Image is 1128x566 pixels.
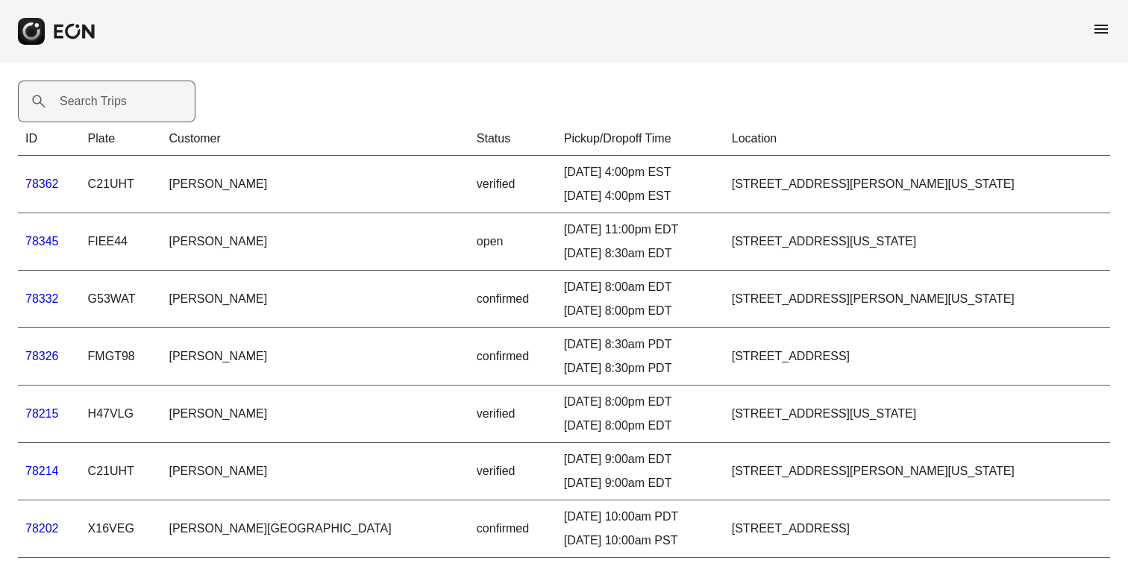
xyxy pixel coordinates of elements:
[724,271,1110,328] td: [STREET_ADDRESS][PERSON_NAME][US_STATE]
[469,500,557,558] td: confirmed
[18,122,81,156] th: ID
[564,336,717,353] div: [DATE] 8:30am PDT
[161,328,469,386] td: [PERSON_NAME]
[469,271,557,328] td: confirmed
[81,386,162,443] td: H47VLG
[25,522,59,535] a: 78202
[81,500,162,558] td: X16VEG
[564,450,717,468] div: [DATE] 9:00am EDT
[557,122,724,156] th: Pickup/Dropoff Time
[161,271,469,328] td: [PERSON_NAME]
[564,245,717,262] div: [DATE] 8:30am EDT
[81,122,162,156] th: Plate
[25,235,59,248] a: 78345
[724,386,1110,443] td: [STREET_ADDRESS][US_STATE]
[25,465,59,477] a: 78214
[469,443,557,500] td: verified
[564,417,717,435] div: [DATE] 8:00pm EDT
[81,443,162,500] td: C21UHT
[81,328,162,386] td: FMGT98
[469,328,557,386] td: confirmed
[81,271,162,328] td: G53WAT
[60,92,127,110] label: Search Trips
[81,156,162,213] td: C21UHT
[564,163,717,181] div: [DATE] 4:00pm EST
[724,500,1110,558] td: [STREET_ADDRESS]
[161,213,469,271] td: [PERSON_NAME]
[724,328,1110,386] td: [STREET_ADDRESS]
[81,213,162,271] td: FIEE44
[564,359,717,377] div: [DATE] 8:30pm PDT
[564,532,717,550] div: [DATE] 10:00am PST
[25,292,59,305] a: 78332
[724,122,1110,156] th: Location
[564,302,717,320] div: [DATE] 8:00pm EDT
[161,156,469,213] td: [PERSON_NAME]
[161,443,469,500] td: [PERSON_NAME]
[724,443,1110,500] td: [STREET_ADDRESS][PERSON_NAME][US_STATE]
[25,350,59,362] a: 78326
[724,156,1110,213] td: [STREET_ADDRESS][PERSON_NAME][US_STATE]
[564,278,717,296] div: [DATE] 8:00am EDT
[469,386,557,443] td: verified
[724,213,1110,271] td: [STREET_ADDRESS][US_STATE]
[469,156,557,213] td: verified
[564,474,717,492] div: [DATE] 9:00am EDT
[564,187,717,205] div: [DATE] 4:00pm EST
[161,122,469,156] th: Customer
[564,221,717,239] div: [DATE] 11:00pm EDT
[25,407,59,420] a: 78215
[25,177,59,190] a: 78362
[564,393,717,411] div: [DATE] 8:00pm EDT
[469,213,557,271] td: open
[161,386,469,443] td: [PERSON_NAME]
[564,508,717,526] div: [DATE] 10:00am PDT
[1092,20,1110,38] span: menu
[161,500,469,558] td: [PERSON_NAME][GEOGRAPHIC_DATA]
[469,122,557,156] th: Status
